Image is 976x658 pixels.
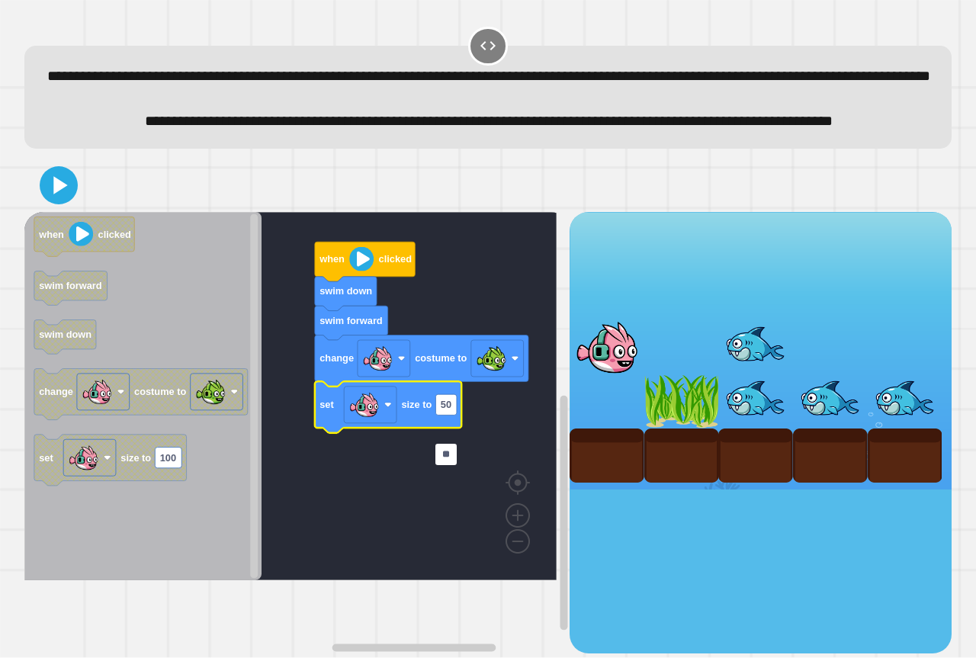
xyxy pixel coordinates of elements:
text: when [319,254,345,265]
text: swim down [39,329,91,340]
text: change [39,387,73,398]
text: 50 [441,399,451,410]
text: costume to [415,353,467,364]
text: when [38,229,64,240]
text: swim forward [39,280,102,291]
text: set [39,452,53,464]
text: clicked [379,254,412,265]
text: clicked [98,229,131,240]
text: change [319,353,354,364]
text: swim forward [319,315,383,326]
div: Blockly Workspace [24,212,570,653]
text: set [319,399,334,410]
text: swim down [319,286,372,297]
text: size to [120,452,151,464]
text: costume to [134,387,186,398]
text: size to [401,399,432,410]
text: 100 [160,452,176,464]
